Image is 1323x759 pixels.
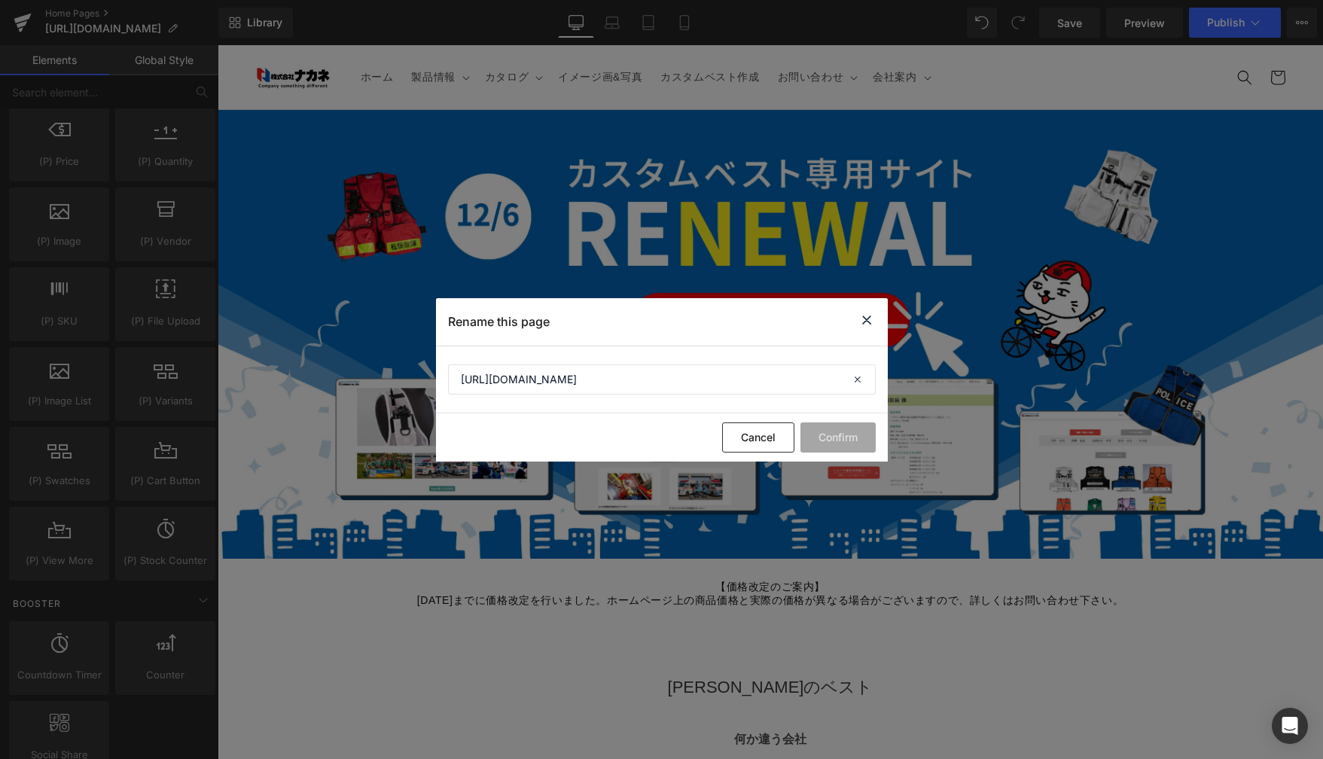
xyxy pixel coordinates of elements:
span: カスタムベスト作成 [443,25,541,38]
summary: カタログ [258,16,331,47]
img: 株式会社ナカネ [38,21,113,44]
span: カタログ [267,25,311,38]
button: Cancel [722,422,794,453]
span: 会社案内 [655,25,699,38]
p: Rename this page [448,314,550,329]
a: イメージ画&写真 [331,16,434,47]
a: ホーム [134,16,185,47]
font: 【価格改定のご案内】 [498,535,608,547]
span: お問い合わせ [560,25,626,38]
summary: 検索 [1011,16,1044,49]
span: 製品情報 [194,25,237,38]
font: 何か違う会社 [517,687,589,700]
button: Confirm [800,422,876,453]
a: カスタムベスト作成 [434,16,550,47]
summary: 会社案内 [646,16,719,47]
span: ホーム [143,25,176,38]
summary: 製品情報 [184,16,258,47]
summary: お問い合わせ [551,16,647,47]
div: Open Intercom Messenger [1272,708,1308,744]
font: [PERSON_NAME]のベスト [450,632,656,651]
span: イメージ画&写真 [340,25,425,38]
font: [DATE]までに価格改定を行いました。ホームページ上の商品価格と実際の価格が異なる場合がございますので、詳しくはお問い合わせ下さい。 [200,549,906,561]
